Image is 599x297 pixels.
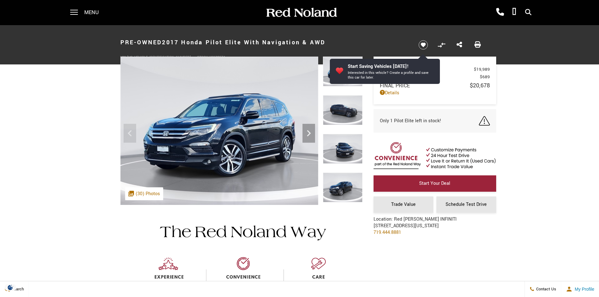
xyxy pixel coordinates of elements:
img: Used 2017 Honda Elite image 4 [323,173,363,202]
a: Red [PERSON_NAME] $19,989 [380,66,490,72]
div: Next [302,124,315,143]
span: $689 [480,74,490,80]
img: Opt-Out Icon [3,284,18,291]
section: Click to Open Cookie Consent Modal [3,284,18,291]
span: Dealer Handling [380,74,480,80]
a: Trade Value [374,196,433,213]
button: Compare vehicle [437,40,446,50]
img: Used 2017 Honda Elite image 1 [323,57,363,86]
a: Details [380,90,490,96]
span: UI068357A [209,55,225,60]
div: Location: Red [PERSON_NAME] INFINITI [STREET_ADDRESS][US_STATE] [374,216,457,240]
span: VIN: [120,55,127,60]
span: Red [PERSON_NAME] [380,66,474,72]
span: $20,678 [470,81,490,90]
a: Dealer Handling $689 [380,74,490,80]
img: Used 2017 Honda Elite image 1 [120,57,318,205]
span: My Profile [572,287,594,292]
img: Used 2017 Honda Elite image 2 [323,95,363,125]
span: Contact Us [535,286,556,292]
span: $19,989 [474,66,490,72]
span: Final Price [380,82,470,89]
span: Only 1 Pilot Elite left in stock! [380,118,441,124]
strong: Pre-Owned [120,38,162,47]
span: Stock: [197,55,209,60]
button: Save vehicle [416,40,430,50]
a: Start Your Deal [374,175,496,192]
img: Red Noland Auto Group [265,7,337,18]
span: [US_VEHICLE_IDENTIFICATION_NUMBER] [127,55,191,60]
span: Trade Value [391,201,416,208]
a: 719.444.8881 [374,229,401,236]
h1: 2017 Honda Pilot Elite With Navigation & AWD [120,30,408,55]
a: Print this Pre-Owned 2017 Honda Pilot Elite With Navigation & AWD [474,41,481,49]
a: Final Price $20,678 [380,81,490,90]
span: Start Your Deal [419,180,450,187]
a: Share this Pre-Owned 2017 Honda Pilot Elite With Navigation & AWD [457,41,462,49]
img: Used 2017 Honda Elite image 3 [323,134,363,164]
span: Schedule Test Drive [446,201,487,208]
div: (30) Photos [125,187,163,200]
a: Schedule Test Drive [436,196,496,213]
button: Open user profile menu [561,281,599,297]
